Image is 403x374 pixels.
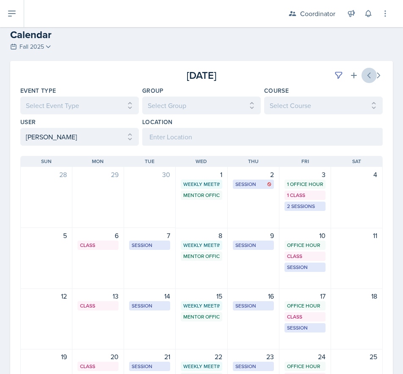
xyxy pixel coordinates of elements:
div: 25 [336,352,377,362]
div: Class [80,302,116,310]
div: 2 [233,169,274,180]
div: 20 [77,352,119,362]
div: Class [80,241,116,249]
div: 21 [129,352,170,362]
div: 1 Office Hour [287,180,323,188]
div: 1 [181,169,222,180]
div: Weekly Meeting [183,180,219,188]
label: Course [264,86,289,95]
div: 6 [77,230,119,241]
div: 15 [181,291,222,301]
div: 17 [284,291,326,301]
div: 23 [233,352,274,362]
span: Tue [145,158,155,165]
div: Session [132,241,168,249]
span: Thu [248,158,259,165]
div: 19 [26,352,67,362]
input: Enter Location [142,128,383,146]
div: 10 [284,230,326,241]
span: Mon [92,158,104,165]
div: 16 [233,291,274,301]
div: Session [235,241,271,249]
div: Weekly Meeting [183,363,219,370]
div: Weekly Meeting [183,302,219,310]
div: Mentor Office Hour [183,313,219,321]
div: 4 [336,169,377,180]
div: Mentor Office Hour [183,191,219,199]
div: 29 [77,169,119,180]
div: Mentor Office Hour [183,252,219,260]
label: Location [142,118,173,126]
div: Class [287,252,323,260]
div: Office Hour [287,302,323,310]
span: Wed [196,158,207,165]
div: 12 [26,291,67,301]
div: 22 [181,352,222,362]
div: Weekly Meeting [183,241,219,249]
div: 8 [181,230,222,241]
div: Session [132,302,168,310]
div: Session [287,263,323,271]
div: 7 [129,230,170,241]
h2: Calendar [10,27,393,42]
div: 13 [77,291,119,301]
div: Office Hour [287,241,323,249]
div: Session [235,363,271,370]
label: User [20,118,36,126]
div: Class [287,313,323,321]
div: Session [287,324,323,332]
span: Sun [41,158,52,165]
div: 3 [284,169,326,180]
div: Session [235,180,271,188]
div: Coordinator [300,8,335,19]
div: 11 [336,230,377,241]
div: Class [80,363,116,370]
div: 5 [26,230,67,241]
div: Office Hour [287,363,323,370]
span: Sat [352,158,361,165]
span: Fall 2025 [19,42,44,51]
label: Event Type [20,86,56,95]
span: Fri [301,158,309,165]
div: 18 [336,291,377,301]
div: 24 [284,352,326,362]
div: Session [132,363,168,370]
label: Group [142,86,164,95]
div: 30 [129,169,170,180]
div: 2 Sessions [287,202,323,210]
div: [DATE] [141,68,262,83]
div: Session [235,302,271,310]
div: 28 [26,169,67,180]
div: 14 [129,291,170,301]
div: 1 Class [287,191,323,199]
div: 9 [233,230,274,241]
